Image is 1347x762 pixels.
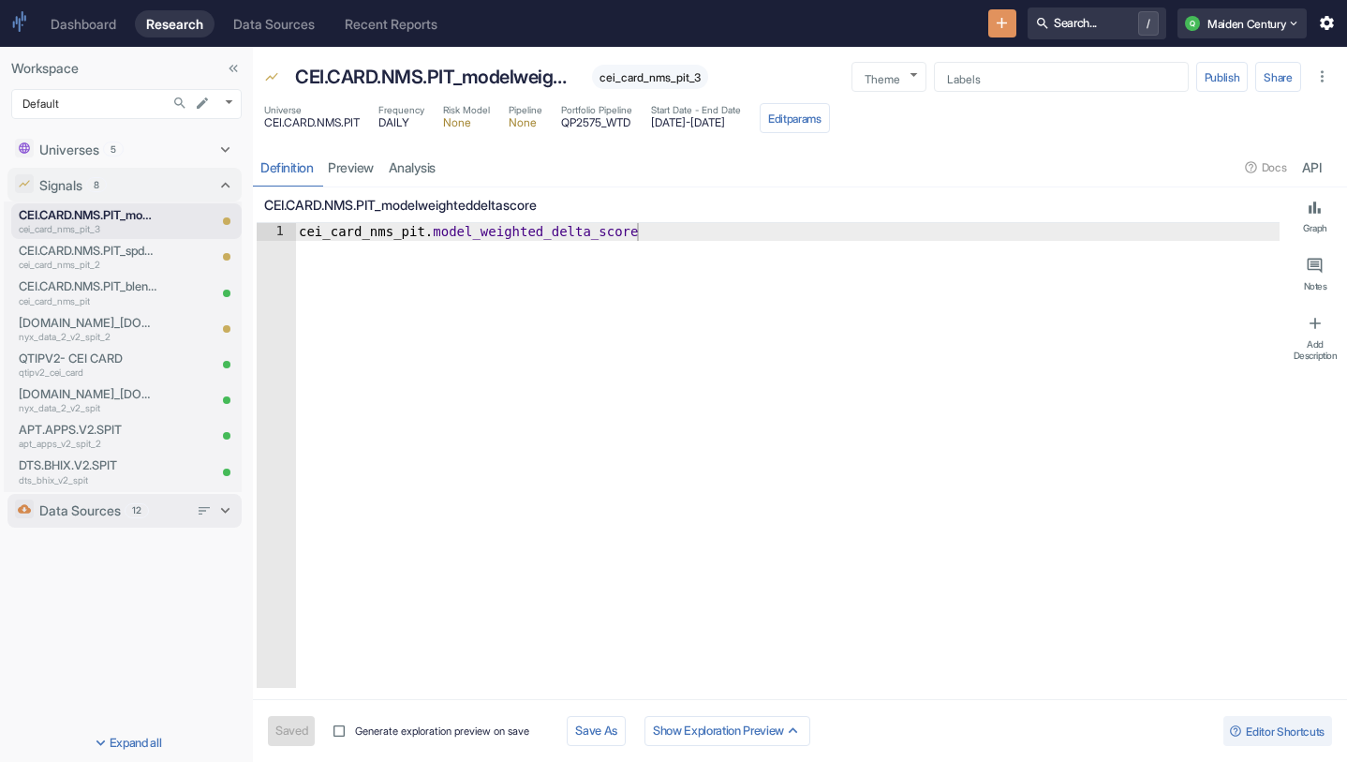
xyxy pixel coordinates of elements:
button: edit [190,91,215,115]
button: Share [1255,62,1300,92]
button: QMaiden Century [1177,8,1307,38]
div: resource tabs [253,148,1347,187]
button: Publish [1196,62,1249,92]
a: DTS.BHIX.V2.SPITdts_bhix_v2_spit [19,456,157,486]
p: CEI.CARD.NMS.PIT_spdeltascore [19,242,157,260]
a: QTIPV2- CEI CARDqtipv2_cei_card [19,350,157,380]
p: nyx_data_2_v2_spit_2 [19,330,157,344]
a: preview [320,148,381,187]
p: cei_card_nms_pit [19,294,157,308]
p: Universes [39,140,99,159]
button: Editor Shortcuts [1223,716,1332,746]
div: Definition [260,159,313,176]
p: [DOMAIN_NAME]_[DOMAIN_NAME] [19,314,157,332]
button: Edit data sources order [192,499,216,523]
a: Data Sources [222,10,326,37]
div: Data Sources12Edit data sources order [7,494,242,528]
div: Default [11,89,242,119]
p: CEI.CARD.NMS.PIT_modelweighteddeltascore [264,195,1272,215]
span: Generate exploration preview on save [355,724,529,740]
p: qtipv2_cei_card [19,366,157,380]
span: 5 [104,142,123,157]
p: CEI.CARD.NMS.PIT_modelweighteddeltascore [295,63,576,91]
button: Show Exploration Preview [644,716,810,746]
p: CEI.CARD.NMS.PIT_blendeddeltascore [19,277,157,295]
span: Risk Model [443,103,490,117]
p: QTIPV2- CEI CARD [19,350,157,367]
a: Dashboard [39,10,127,37]
span: None [443,117,490,128]
p: cei_card_nms_pit_3 [19,222,157,236]
div: Add Description [1291,338,1340,362]
p: APT.APPS.V2.SPIT [19,421,157,439]
span: Universe [264,103,360,117]
p: dts_bhix_v2_spit [19,473,157,487]
button: Search... [168,91,192,115]
p: DTS.BHIX.V2.SPIT [19,456,157,474]
span: DAILY [378,117,424,128]
p: CEI.CARD.NMS.PIT_modelweighteddeltascore [19,206,157,224]
a: APT.APPS.V2.SPITapt_apps_v2_spit_2 [19,421,157,451]
button: Notes [1287,249,1343,300]
div: Signals8 [7,168,242,202]
div: 1 [257,223,296,241]
span: Frequency [378,103,424,117]
button: Docs [1238,153,1294,183]
button: Expand all [4,728,249,758]
p: nyx_data_2_v2_spit [19,401,157,415]
span: Pipeline [509,103,542,117]
span: Signal [264,69,279,88]
span: 12 [126,503,148,517]
div: Dashboard [51,16,116,32]
p: Workspace [11,58,242,78]
span: Start Date - End Date [651,103,741,117]
a: Research [135,10,215,37]
a: CEI.CARD.NMS.PIT_modelweighteddeltascorecei_card_nms_pit_3 [19,206,157,236]
div: Universes5 [7,132,242,166]
span: None [509,117,542,128]
a: [DOMAIN_NAME]_[DOMAIN_NAME]nyx_data_2_v2_spit [19,385,157,415]
button: Collapse Sidebar [221,56,245,81]
span: Portfolio Pipeline [561,103,632,117]
div: Q [1185,16,1200,31]
a: Recent Reports [333,10,449,37]
span: 8 [87,178,106,192]
div: API [1302,159,1322,176]
span: cei_card_nms_pit_3 [592,70,708,84]
p: [DOMAIN_NAME]_[DOMAIN_NAME] [19,385,157,403]
a: [DOMAIN_NAME]_[DOMAIN_NAME]nyx_data_2_v2_spit_2 [19,314,157,344]
p: Data Sources [39,501,121,520]
a: CEI.CARD.NMS.PIT_spdeltascorecei_card_nms_pit_2 [19,242,157,272]
a: CEI.CARD.NMS.PIT_blendeddeltascorecei_card_nms_pit [19,277,157,307]
a: analysis [381,148,443,187]
button: New Resource [988,9,1017,38]
span: CEI.CARD.NMS.PIT [264,117,360,128]
p: apt_apps_v2_spit_2 [19,437,157,451]
div: Recent Reports [345,16,437,32]
button: Graph [1287,191,1343,242]
span: [DATE] - [DATE] [651,117,741,128]
span: QP2575_WTD [561,117,632,128]
p: Signals [39,175,82,195]
div: Research [146,16,203,32]
button: Editparams [760,103,830,133]
p: cei_card_nms_pit_2 [19,258,157,272]
div: CEI.CARD.NMS.PIT_modelweighteddeltascore [290,58,581,96]
div: Data Sources [233,16,315,32]
button: Search.../ [1028,7,1166,39]
button: Save As [567,716,626,746]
